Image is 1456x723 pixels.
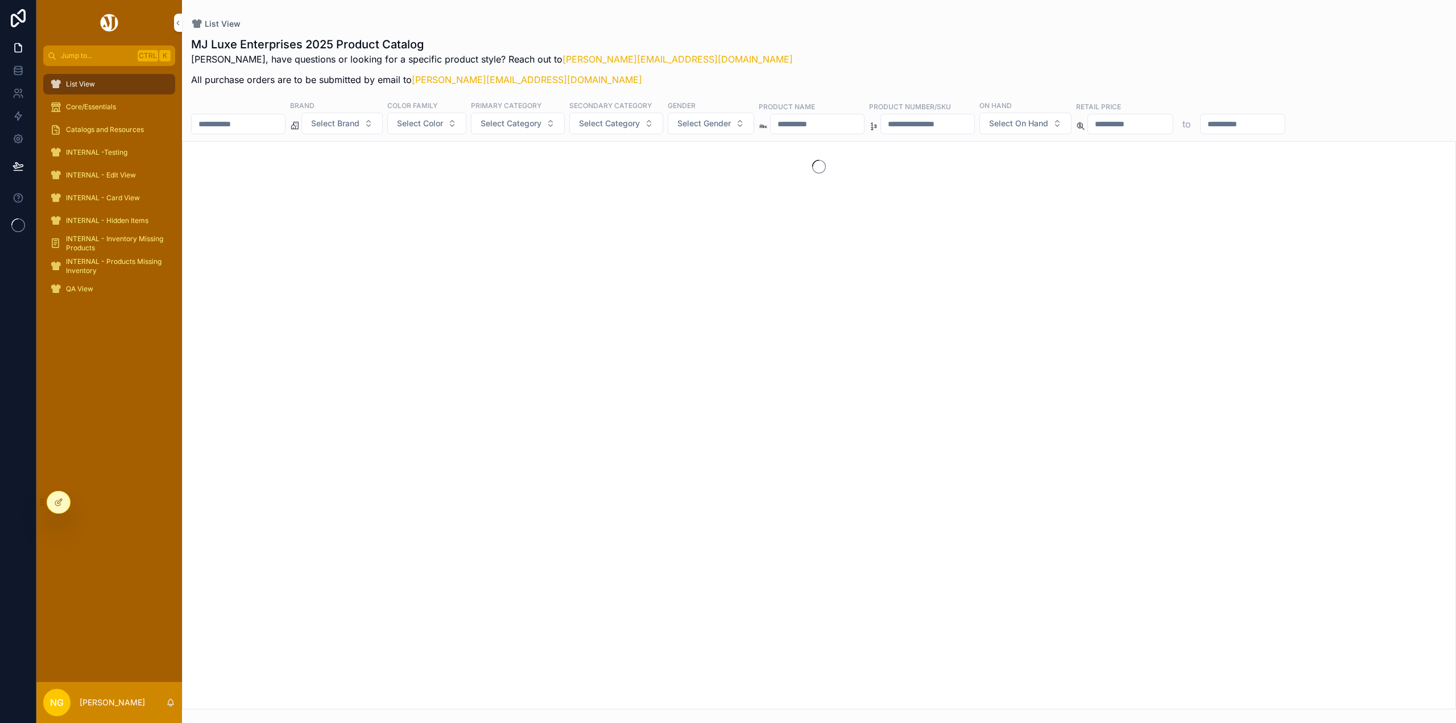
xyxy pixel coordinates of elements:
[387,100,437,110] label: Color Family
[191,36,793,52] h1: MJ Luxe Enterprises 2025 Product Catalog
[579,118,640,129] span: Select Category
[979,113,1072,134] button: Select Button
[43,119,175,140] a: Catalogs and Resources
[1076,101,1121,111] label: Retail Price
[50,696,64,709] span: NG
[43,233,175,254] a: INTERNAL - Inventory Missing Products
[481,118,541,129] span: Select Category
[66,80,95,89] span: List View
[66,193,140,203] span: INTERNAL - Card View
[311,118,359,129] span: Select Brand
[66,148,127,157] span: INTERNAL -Testing
[979,100,1012,110] label: On Hand
[191,73,793,86] p: All purchase orders are to be submitted by email to
[869,101,951,111] label: Product Number/SKU
[66,234,164,253] span: INTERNAL - Inventory Missing Products
[989,118,1048,129] span: Select On Hand
[668,113,754,134] button: Select Button
[387,113,466,134] button: Select Button
[569,113,663,134] button: Select Button
[562,53,793,65] a: [PERSON_NAME][EMAIL_ADDRESS][DOMAIN_NAME]
[43,74,175,94] a: List View
[66,171,136,180] span: INTERNAL - Edit View
[66,102,116,111] span: Core/Essentials
[43,97,175,117] a: Core/Essentials
[61,51,133,60] span: Jump to...
[80,697,145,708] p: [PERSON_NAME]
[1182,117,1191,131] p: to
[160,51,169,60] span: K
[569,100,652,110] label: Secondary Category
[301,113,383,134] button: Select Button
[397,118,443,129] span: Select Color
[43,256,175,276] a: INTERNAL - Products Missing Inventory
[471,113,565,134] button: Select Button
[66,125,144,134] span: Catalogs and Resources
[191,52,793,66] p: [PERSON_NAME], have questions or looking for a specific product style? Reach out to
[205,18,241,30] span: List View
[43,210,175,231] a: INTERNAL - Hidden Items
[668,100,696,110] label: Gender
[759,101,815,111] label: Product Name
[43,165,175,185] a: INTERNAL - Edit View
[138,50,158,61] span: Ctrl
[98,14,120,32] img: App logo
[43,46,175,66] button: Jump to...CtrlK
[677,118,731,129] span: Select Gender
[290,100,315,110] label: Brand
[43,142,175,163] a: INTERNAL -Testing
[66,257,164,275] span: INTERNAL - Products Missing Inventory
[36,66,182,314] div: scrollable content
[191,18,241,30] a: List View
[66,216,148,225] span: INTERNAL - Hidden Items
[471,100,541,110] label: Primary Category
[412,74,642,85] a: [PERSON_NAME][EMAIL_ADDRESS][DOMAIN_NAME]
[66,284,93,294] span: QA View
[43,279,175,299] a: QA View
[43,188,175,208] a: INTERNAL - Card View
